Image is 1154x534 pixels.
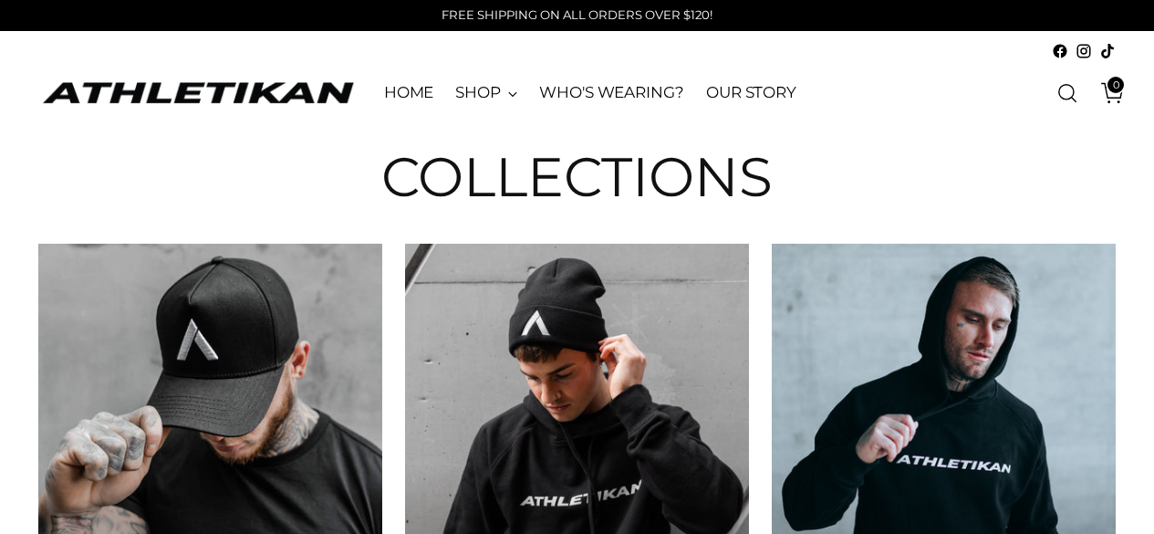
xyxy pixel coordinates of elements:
a: Open cart modal [1087,75,1124,111]
span: 0 [1107,77,1124,93]
a: Open search modal [1049,75,1086,111]
a: HOME [384,73,434,113]
a: ATHLETIKAN [38,79,358,107]
a: OUR STORY [706,73,796,113]
a: SHOP [455,73,517,113]
h1: Collections [381,147,773,207]
a: WHO'S WEARING? [539,73,684,113]
p: FREE SHIPPING ON ALL ORDERS OVER $120! [442,6,712,25]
